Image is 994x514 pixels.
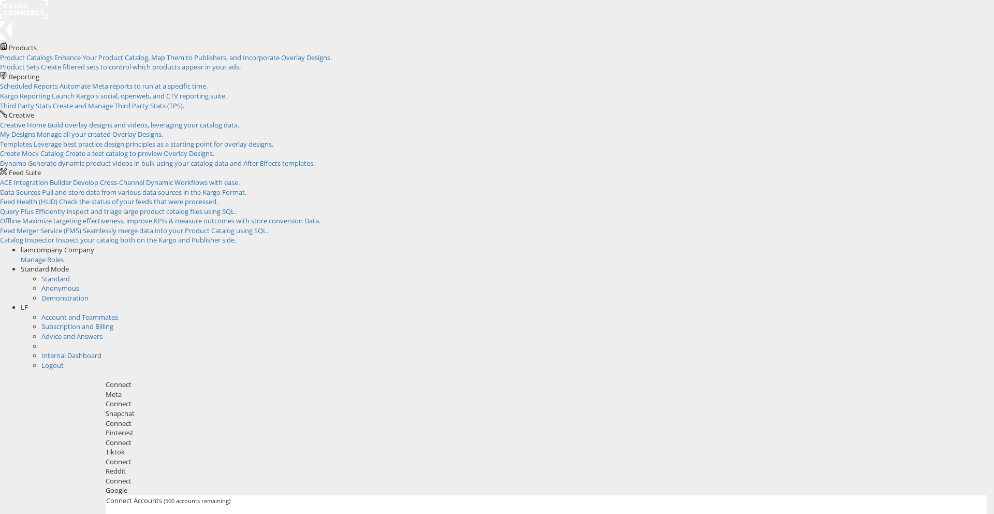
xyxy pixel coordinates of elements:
[21,264,69,274] span: Standard Mode
[9,43,37,52] span: Products
[65,149,214,158] span: Create a test catalog to preview Overlay Designs.
[73,178,240,187] span: Develop Cross-Channel Dynamic Workflows with ease.
[9,72,39,81] span: Reporting
[106,409,987,419] div: Snapchat
[41,361,64,370] a: Logout
[54,53,332,62] span: Enhance Your Product Catalog, Map Them to Publishers, and Incorporate Overlay Designs.
[106,466,987,476] div: Reddit
[48,120,239,130] span: Build overlay designs and videos, leveraging your catalog data.
[21,303,28,312] span: LF
[56,235,236,245] span: Inspect your catalog both on the Kargo and Publisher side.
[106,390,987,399] div: Meta
[21,255,64,264] a: Manage Roles
[41,274,70,283] a: Standard
[106,496,162,505] span: Connect Accounts
[42,188,246,197] span: Pull and store data from various data sources in the Kargo Format.
[41,332,103,341] a: Advice and Answers
[106,419,987,429] div: Connect
[37,130,163,139] span: Manage all your created Overlay Designs.
[41,62,241,72] span: Create filtered sets to control which products appear in your ads.
[9,168,41,177] span: Feed Suite
[41,283,79,293] a: Anonymous
[106,428,987,438] div: Pinterest
[106,486,987,495] div: Google
[106,476,987,486] div: Connect
[52,91,227,101] span: Launch Kargo's social, openweb, and CTV reporting suite.
[60,81,208,91] span: Automate Meta reports to run at a specific time.
[21,245,94,254] span: liamcompany Company
[106,438,987,448] div: Connect
[41,322,113,331] a: Subscription and Billing
[83,226,268,235] span: Seamlessly merge data into your Product Catalog using SQL.
[59,197,218,206] span: Check the status of your feeds that were processed.
[106,447,987,457] div: Tiktok
[106,457,987,467] div: Connect
[106,380,987,390] div: Connect
[22,216,320,225] span: Maximize targeting effectiveness, improve KPIs & measure outcomes with store conversion Data.
[41,293,89,303] a: Demonstration
[164,497,230,505] span: (500 accounts remaining)
[106,399,987,409] div: Connect
[34,139,273,149] span: Leverage best practice design principles as a starting point for overlay designs.
[35,207,236,216] span: Efficiently inspect and triage large product catalog files using SQL.
[41,312,118,322] a: Account and Teammates
[41,351,101,360] a: Internal Dashboard
[53,101,184,110] span: Create and Manage Third Party Stats (TPS).
[28,159,315,168] span: Generate dynamic product videos in bulk using your catalog data and After Effects templates.
[9,110,34,120] span: Creative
